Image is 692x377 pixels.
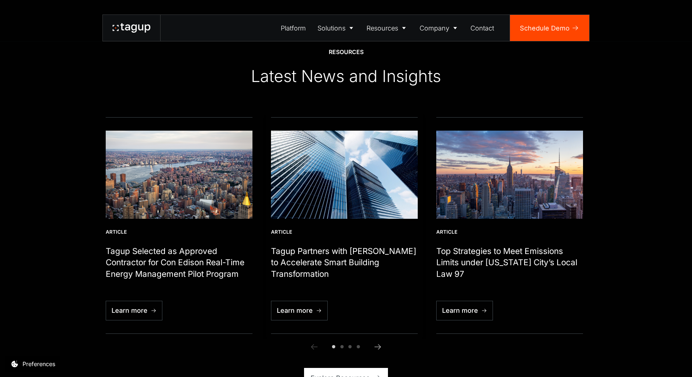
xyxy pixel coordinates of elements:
[470,23,494,33] div: Contact
[436,301,493,320] a: Learn more
[281,23,306,33] div: Platform
[106,301,162,320] a: Learn more
[101,112,258,339] div: 1 / 6
[312,15,361,41] a: Solutions
[112,306,147,315] div: Learn more
[277,306,313,315] div: Learn more
[465,15,500,41] a: Contact
[317,23,345,33] div: Solutions
[357,345,360,348] span: Go to slide 4
[361,15,414,41] a: Resources
[367,23,398,33] div: Resources
[271,229,418,235] div: Article
[332,345,335,348] span: Go to slide 1
[3,11,113,66] iframe: profile
[266,112,423,339] div: 2 / 6
[420,23,449,33] div: Company
[442,306,478,315] div: Learn more
[106,245,252,280] h1: Tagup Selected as Approved Contractor for Con Edison Real-Time Energy Management Pilot Program
[414,15,465,41] a: Company
[340,345,344,348] span: Go to slide 2
[271,245,418,280] h1: Tagup Partners with [PERSON_NAME] to Accelerate Smart Building Transformation
[370,339,386,355] a: Next slide
[432,112,588,339] div: 3 / 6
[275,15,312,41] a: Platform
[510,15,589,41] a: Schedule Demo
[348,345,352,348] span: Go to slide 3
[251,66,441,86] div: Latest News and Insights
[106,229,252,235] div: Article
[271,131,418,218] img: Tagup and Neeve partner to accelerate smart building transformation
[271,301,328,320] a: Learn more
[329,48,364,56] div: Resources
[23,360,55,368] div: Preferences
[436,229,583,235] div: Article
[520,23,570,33] div: Schedule Demo
[436,245,583,280] h1: Top Strategies to Meet Emissions Limits under [US_STATE] City’s Local Law 97
[306,339,322,355] a: Previous slide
